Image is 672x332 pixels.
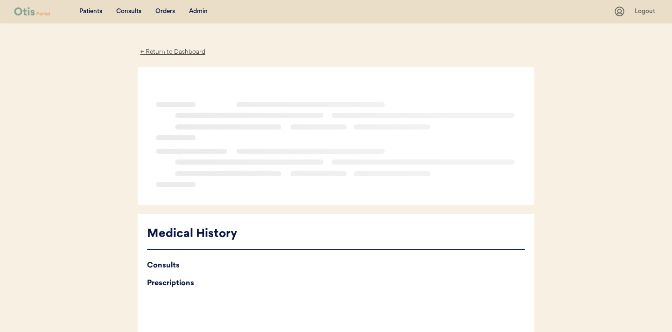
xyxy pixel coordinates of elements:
div: Consults [147,259,525,272]
div: ← Return to Dashboard [138,47,208,58]
div: Orders [155,7,175,16]
div: Patients [79,7,102,16]
div: Medical History [147,225,525,243]
div: Prescriptions [147,277,525,290]
div: Admin [189,7,208,16]
div: Logout [635,7,658,16]
div: Consults [116,7,141,16]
